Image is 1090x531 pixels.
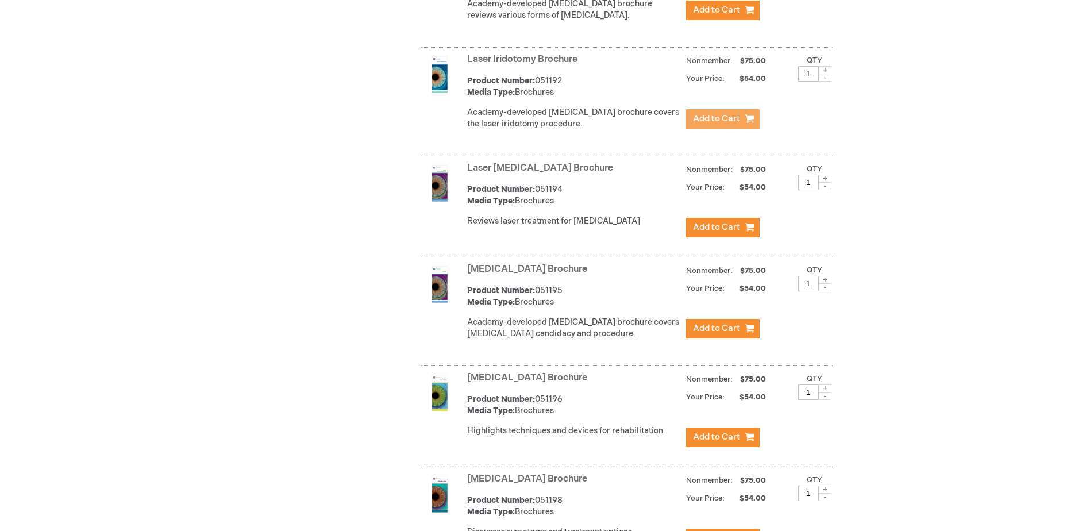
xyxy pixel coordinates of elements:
span: Add to Cart [693,113,740,124]
span: $54.00 [726,284,768,293]
span: Add to Cart [693,5,740,16]
span: Add to Cart [693,222,740,233]
div: 051194 Brochures [467,184,680,207]
input: Qty [798,276,819,291]
div: Reviews laser treatment for [MEDICAL_DATA] [467,216,680,227]
span: $75.00 [738,56,768,66]
a: [MEDICAL_DATA] Brochure [467,264,587,275]
div: Academy-developed [MEDICAL_DATA] brochure covers the laser iridotomy procedure. [467,107,680,130]
span: $54.00 [726,393,768,402]
a: [MEDICAL_DATA] Brochure [467,372,587,383]
strong: Media Type: [467,406,515,415]
label: Qty [807,475,822,484]
img: Laser Trabeculoplasty Brochure [421,165,458,202]
button: Add to Cart [686,319,760,338]
strong: Product Number: [467,184,535,194]
button: Add to Cart [686,428,760,447]
div: 051198 Brochures [467,495,680,518]
span: $75.00 [738,375,768,384]
label: Qty [807,374,822,383]
img: LASIK Brochure [421,266,458,303]
strong: Product Number: [467,286,535,295]
button: Add to Cart [686,218,760,237]
strong: Your Price: [686,494,725,503]
strong: Nonmember: [686,163,733,177]
strong: Product Number: [467,76,535,86]
strong: Media Type: [467,196,515,206]
a: Laser [MEDICAL_DATA] Brochure [467,163,613,174]
strong: Product Number: [467,495,535,505]
strong: Nonmember: [686,372,733,387]
strong: Product Number: [467,394,535,404]
div: Academy-developed [MEDICAL_DATA] brochure covers [MEDICAL_DATA] candidacy and procedure. [467,317,680,340]
span: $75.00 [738,266,768,275]
div: 051192 Brochures [467,75,680,98]
strong: Media Type: [467,297,515,307]
strong: Nonmember: [686,264,733,278]
img: Low Vision Brochure [421,375,458,411]
span: $54.00 [726,74,768,83]
strong: Your Price: [686,183,725,192]
label: Qty [807,164,822,174]
button: Add to Cart [686,1,760,20]
span: Add to Cart [693,323,740,334]
strong: Media Type: [467,507,515,517]
a: [MEDICAL_DATA] Brochure [467,474,587,484]
strong: Nonmember: [686,474,733,488]
div: 051195 Brochures [467,285,680,308]
strong: Your Price: [686,393,725,402]
strong: Nonmember: [686,54,733,68]
input: Qty [798,175,819,190]
label: Qty [807,56,822,65]
strong: Media Type: [467,87,515,97]
div: Highlights techniques and devices for rehabilitation [467,425,680,437]
span: $75.00 [738,476,768,485]
button: Add to Cart [686,109,760,129]
span: $54.00 [726,494,768,503]
a: Laser Iridotomy Brochure [467,54,577,65]
input: Qty [798,486,819,501]
strong: Your Price: [686,74,725,83]
span: $54.00 [726,183,768,192]
span: Add to Cart [693,432,740,442]
label: Qty [807,265,822,275]
div: 051196 Brochures [467,394,680,417]
img: Laser Iridotomy Brochure [421,56,458,93]
img: Macular Hole Brochure [421,476,458,513]
strong: Your Price: [686,284,725,293]
input: Qty [798,66,819,82]
input: Qty [798,384,819,400]
span: $75.00 [738,165,768,174]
